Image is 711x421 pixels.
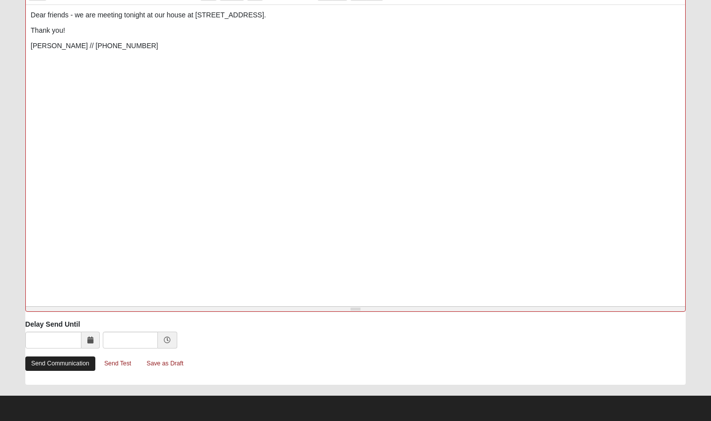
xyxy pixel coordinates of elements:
p: Thank you! [31,25,680,36]
p: Dear friends - we are meeting tonight at our house at [STREET_ADDRESS]. [31,10,680,20]
a: Send Test [98,356,138,371]
p: [PERSON_NAME] // [PHONE_NUMBER] [31,41,680,51]
label: Delay Send Until [25,319,80,329]
a: Send Communication [25,356,95,371]
a: Save as Draft [140,356,190,371]
div: Resize [26,307,685,311]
